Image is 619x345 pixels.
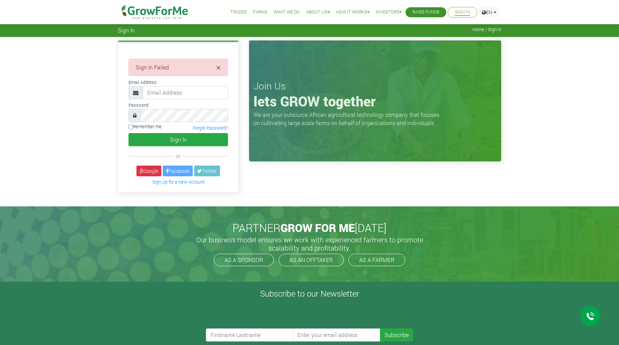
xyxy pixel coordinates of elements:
input: Remember me [128,125,133,129]
a: What We Do [274,9,300,16]
label: Password: [128,102,149,109]
h2: PARTNER [DATE] [121,221,498,234]
a: AS A SPONSOR [214,254,274,266]
span: Sign In [118,27,135,34]
a: How it Works [336,9,370,16]
a: Google [136,166,161,176]
a: Forgot Password? [193,125,228,131]
a: Trades [230,9,247,16]
button: Subscribe [380,328,413,342]
a: EN [479,7,499,18]
label: Remember me [128,123,162,130]
input: Enter your email address [293,328,381,342]
a: Sign In [455,9,470,16]
button: Sign In [128,133,228,146]
a: Sign Up for a New Account [152,179,204,185]
label: Email Address: [128,79,158,86]
span: GROW FOR ME [280,220,355,235]
span: × [216,62,221,73]
button: Close [216,63,221,72]
input: Email Address [143,86,228,99]
a: Farms [253,9,267,16]
iframe: reCAPTCHA [206,301,311,328]
a: Raise Funds [412,9,439,16]
div: or [128,152,228,160]
h3: Join Us [254,80,497,92]
a: AS AN OFFTAKER [279,254,344,266]
a: Investors [376,9,402,16]
input: Firstname Lastname [206,328,294,342]
h4: Subscribe to our Newsletter [9,289,610,299]
div: Sign In Failed [128,59,228,76]
h5: Our business model ensures we work with experienced farmers to promote scalability and profitabil... [189,235,430,252]
span: Home / Sign In [473,27,501,32]
h1: lets GROW together [254,93,497,110]
a: AS A FARMER [349,254,405,266]
a: About Us [306,9,330,16]
p: We are your outsource African agricultural technology company that focuses on cultivating large s... [254,111,444,127]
